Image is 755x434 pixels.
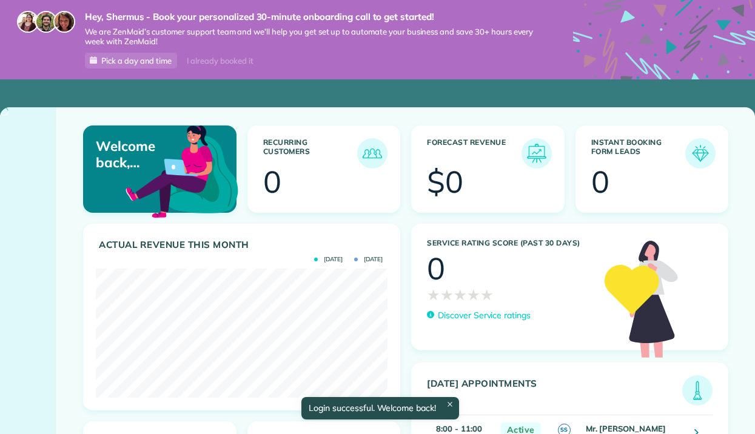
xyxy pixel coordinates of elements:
div: Login successful. Welcome back! [301,397,459,419]
img: maria-72a9807cf96188c08ef61303f053569d2e2a8a1cde33d635c8a3ac13582a053d.jpg [17,11,39,33]
div: 0 [427,253,445,284]
span: ★ [454,284,467,305]
strong: Hey, Shermus - Book your personalized 30-minute onboarding call to get started! [85,11,537,23]
h3: Service Rating score (past 30 days) [427,239,592,247]
img: michelle-19f622bdf1676172e81f8f8fba1fb50e276960ebfe0243fe18214015130c80e4.jpg [53,11,75,33]
img: dashboard_welcome-42a62b7d889689a78055ac9021e634bf52bae3f8056760290aed330b23ab8690.png [123,112,241,229]
span: [DATE] [354,256,383,262]
span: ★ [467,284,480,305]
strong: Mr. [PERSON_NAME] [586,424,666,433]
img: icon_forecast_revenue-8c13a41c7ed35a8dcfafea3cbb826a0462acb37728057bba2d056411b612bbbe.png [525,141,549,165]
span: Pick a day and time [101,56,172,65]
a: Discover Service ratings [427,309,531,322]
img: icon_form_leads-04211a6a04a5b2264e4ee56bc0799ec3eb69b7e499cbb523a139df1d13a81ae0.png [688,141,713,165]
h3: Instant Booking Form Leads [591,138,686,169]
span: ★ [480,284,494,305]
div: $0 [427,167,463,197]
h3: [DATE] Appointments [427,378,682,406]
h3: Actual Revenue this month [99,239,388,250]
img: icon_todays_appointments-901f7ab196bb0bea1936b74009e4eb5ffbc2d2711fa7634e0d609ed5ef32b18b.png [685,378,710,402]
p: Welcome back, Shermus! [96,138,185,170]
h3: Forecast Revenue [427,138,522,169]
img: icon_recurring_customers-cf858462ba22bcd05b5a5880d41d6543d210077de5bb9ebc9590e49fd87d84ed.png [360,141,384,165]
strong: 8:00 - 11:00 [436,424,482,433]
span: ★ [427,284,440,305]
div: 0 [263,167,281,197]
span: [DATE] [314,256,343,262]
div: I already booked it [180,53,260,68]
div: 0 [591,167,609,197]
span: We are ZenMaid’s customer support team and we’ll help you get set up to automate your business an... [85,27,537,47]
p: Discover Service ratings [438,309,531,322]
span: ★ [440,284,454,305]
a: Pick a day and time [85,53,177,68]
h3: Recurring Customers [263,138,358,169]
img: jorge-587dff0eeaa6aab1f244e6dc62b8924c3b6ad411094392a53c71c6c4a576187d.jpg [35,11,57,33]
